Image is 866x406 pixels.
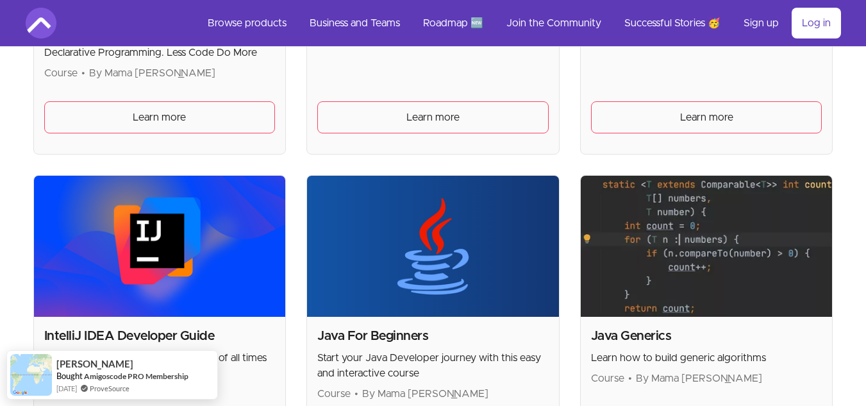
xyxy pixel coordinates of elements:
a: Learn more [317,101,549,133]
img: Product image for Java Generics [581,176,833,317]
span: By Mama [PERSON_NAME] [362,389,488,399]
img: provesource social proof notification image [10,354,52,396]
span: Course [44,68,78,78]
span: • [354,389,358,399]
span: Course [591,373,624,384]
a: Amigoscode PRO Membership [84,371,188,381]
span: [PERSON_NAME] [56,359,133,369]
span: Learn more [133,110,186,125]
span: Learn more [680,110,733,125]
a: Log in [792,8,841,38]
a: Join the Community [496,8,612,38]
span: • [628,373,632,384]
p: Start your Java Developer journey with this easy and interactive course [317,350,549,381]
a: Learn more [44,101,276,133]
a: Successful Stories 🥳 [614,8,731,38]
a: Sign up [733,8,789,38]
a: Browse products [197,8,297,38]
span: By Mama [PERSON_NAME] [636,373,762,384]
span: By Mama [PERSON_NAME] [89,68,215,78]
p: Learn how to build generic algorithms [591,350,822,366]
a: Business and Teams [299,8,410,38]
h2: IntelliJ IDEA Developer Guide [44,327,276,345]
span: Learn more [406,110,460,125]
img: Product image for IntelliJ IDEA Developer Guide [34,176,286,317]
a: ProveSource [90,383,129,394]
h2: Java Generics [591,327,822,345]
nav: Main [197,8,841,38]
a: Roadmap 🆕 [413,8,494,38]
img: Product image for Java For Beginners [307,176,559,317]
img: Amigoscode logo [26,8,56,38]
span: Course [317,389,351,399]
a: Learn more [591,101,822,133]
h2: Java For Beginners [317,327,549,345]
span: [DATE] [56,383,77,394]
span: • [81,68,85,78]
span: Bought [56,371,83,381]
